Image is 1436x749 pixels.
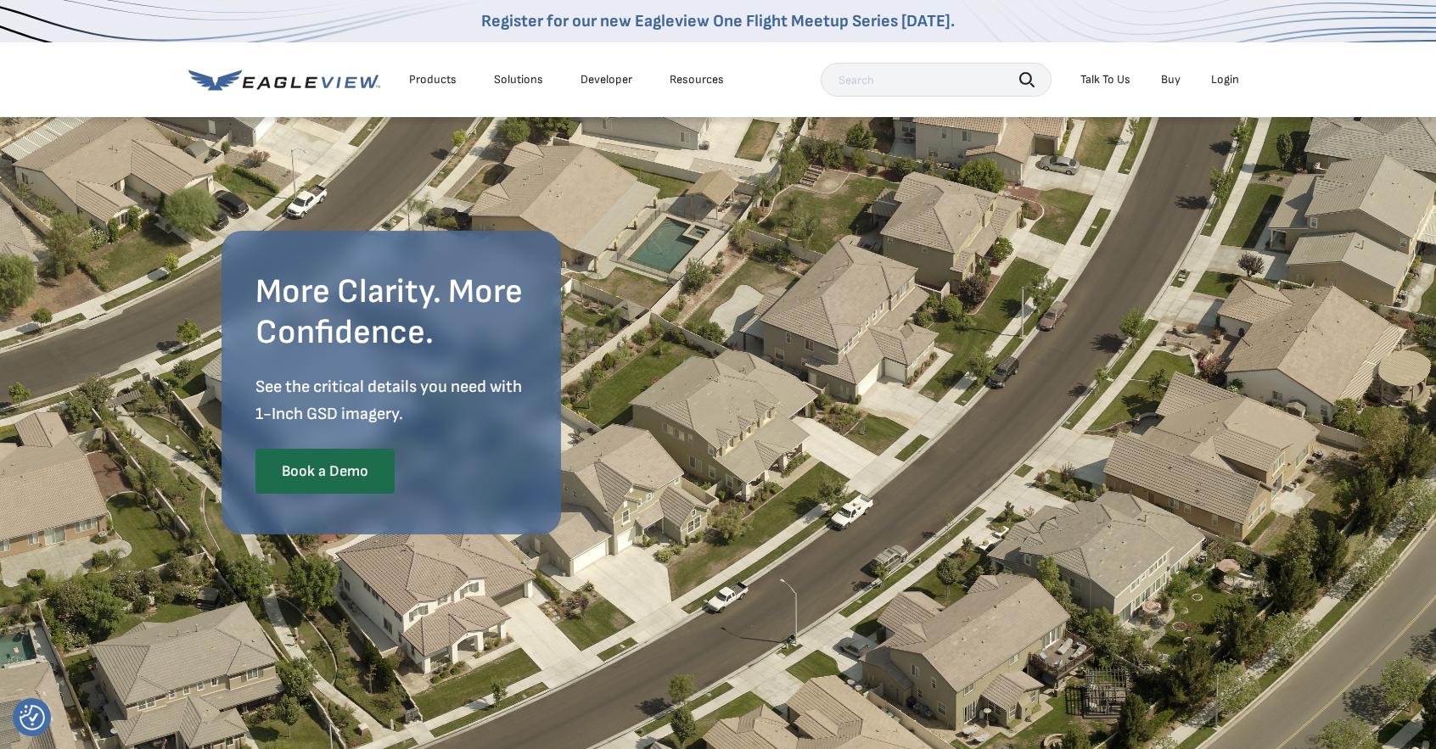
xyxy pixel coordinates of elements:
[20,705,45,730] button: Consent Preferences
[20,705,45,730] img: Revisit consent button
[670,72,724,87] div: Resources
[494,72,543,87] div: Solutions
[581,72,632,87] a: Developer
[255,271,527,353] h2: More Clarity. More Confidence.
[1080,72,1130,87] div: Talk To Us
[409,72,457,87] div: Products
[821,63,1052,97] input: Search
[481,11,955,31] a: Register for our new Eagleview One Flight Meetup Series [DATE].
[1161,72,1181,87] a: Buy
[255,373,527,428] p: See the critical details you need with 1-Inch GSD imagery.
[255,449,395,495] a: Book a Demo
[1211,72,1239,87] div: Login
